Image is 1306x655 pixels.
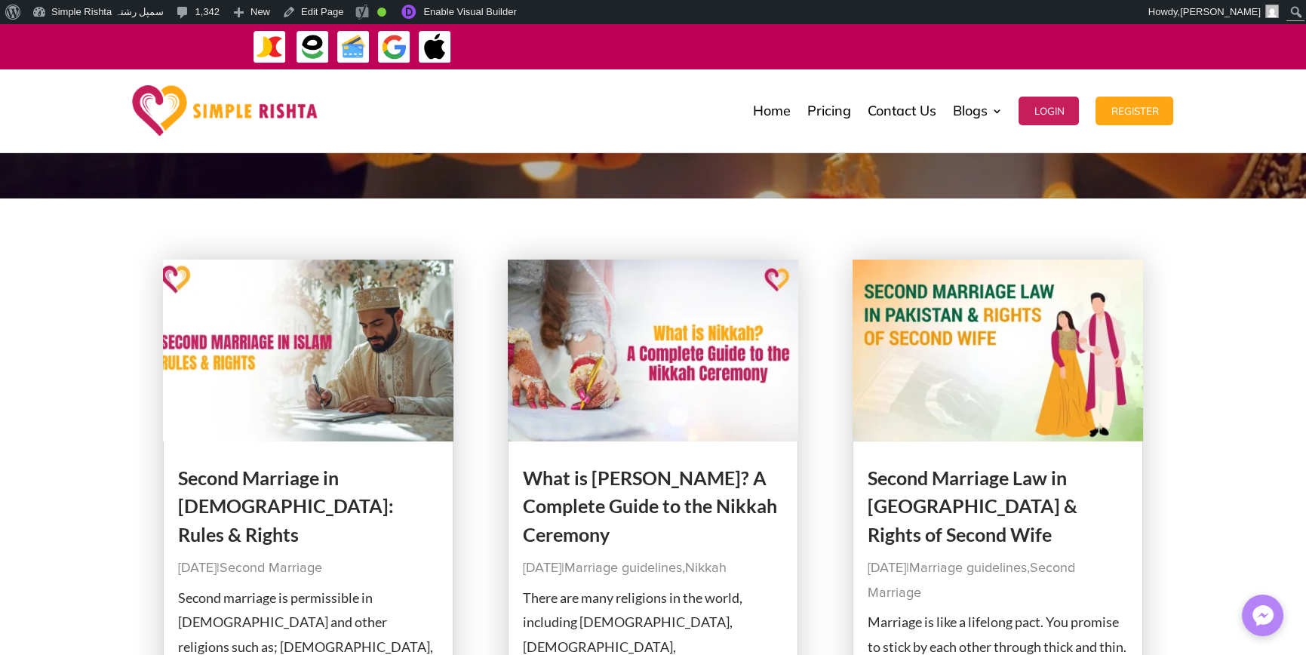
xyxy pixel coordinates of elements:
[24,24,36,36] img: logo_orange.svg
[807,73,850,149] a: Pricing
[220,561,322,575] a: Second Marriage
[296,30,330,64] img: EasyPaisa-icon
[336,30,370,64] img: Credit Cards
[1096,97,1173,125] button: Register
[418,30,452,64] img: ApplePay-icon
[1019,73,1079,149] a: Login
[41,88,53,100] img: tab_domain_overview_orange.svg
[57,89,135,99] div: Domain Overview
[178,561,217,575] span: [DATE]
[377,30,411,64] img: GooglePay-icon
[42,24,74,36] div: v 4.0.25
[773,39,816,52] strong: JazzCash
[523,556,784,580] p: | ,
[523,561,561,575] span: [DATE]
[1180,6,1261,17] span: [PERSON_NAME]
[868,466,1077,546] a: Second Marriage Law in [GEOGRAPHIC_DATA] & Rights of Second Wife
[909,561,1027,575] a: Marriage guidelines
[39,39,166,51] div: Domain: [DOMAIN_NAME]
[178,556,439,580] p: |
[508,260,799,441] img: What is Nikkah? A Complete Guide to the Nikkah Ceremony
[150,88,162,100] img: tab_keywords_by_traffic_grey.svg
[819,39,865,52] strong: EasyPaisa
[868,556,1129,605] p: | ,
[523,466,777,546] a: What is [PERSON_NAME]? A Complete Guide to the Nikkah Ceremony
[24,39,36,51] img: website_grey.svg
[868,561,906,575] span: [DATE]
[952,73,1002,149] a: Blogs
[868,561,1075,599] a: Second Marriage
[853,260,1144,441] img: Second Marriage Law in Pakistan & Rights of Second Wife
[867,73,936,149] a: Contact Us
[1096,73,1173,149] a: Register
[163,260,454,441] img: Second Marriage in Islam: Rules & Rights
[564,561,682,575] a: Marriage guidelines
[752,73,790,149] a: Home
[1019,97,1079,125] button: Login
[685,561,727,575] a: Nikkah
[377,8,386,17] div: Good
[178,466,394,546] a: Second Marriage in [DEMOGRAPHIC_DATA]: Rules & Rights
[498,37,1149,55] div: In-app payments support only Google Pay & Apple. , & Credit Card payments are available on the we...
[253,30,287,64] img: JazzCash-icon
[167,89,254,99] div: Keywords by Traffic
[1248,601,1278,631] img: Messenger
